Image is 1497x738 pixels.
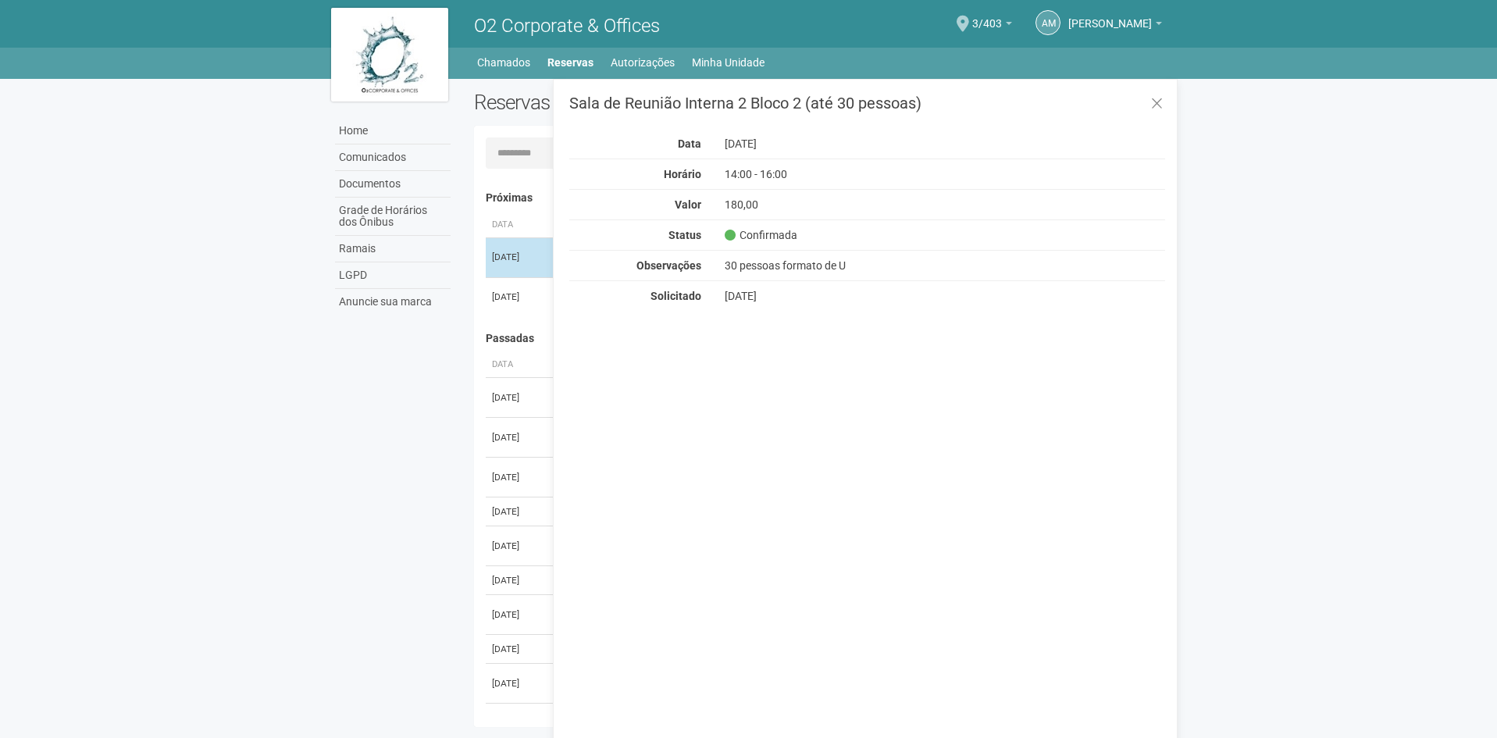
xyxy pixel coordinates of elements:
[713,167,1023,181] div: 14:00 - 16:00
[713,289,1023,303] div: [DATE]
[486,526,548,566] td: [DATE]
[486,212,548,238] th: Data
[1068,2,1152,30] span: Anny Marcelle Gonçalves
[335,198,451,236] a: Grade de Horários dos Ônibus
[548,497,1001,526] td: Área Coffee Break (Pré-Função) Bloco 2
[548,595,1001,635] td: Sala de Reunião Interna 1 Bloco 2 (até 30 pessoas)
[547,52,593,73] a: Reservas
[713,198,1023,212] div: 180,00
[486,635,548,664] td: [DATE]
[486,192,1157,204] h4: Próximas
[548,378,1001,418] td: Sala de Reunião Interna 1 Bloco 2 (até 30 pessoas)
[611,52,675,73] a: Autorizações
[548,458,1001,497] td: Sala de Reunião Interna 2 Bloco 2 (até 30 pessoas)
[650,290,701,302] strong: Solicitado
[486,333,1157,344] h4: Passadas
[486,595,548,635] td: [DATE]
[1068,20,1162,32] a: [PERSON_NAME]
[668,229,701,241] strong: Status
[548,418,1001,458] td: Sala de Reunião Interna 1 Bloco 2 (até 30 pessoas)
[486,664,548,704] td: [DATE]
[486,458,548,497] td: [DATE]
[474,15,660,37] span: O2 Corporate & Offices
[486,277,548,317] td: [DATE]
[972,20,1012,32] a: 3/403
[335,236,451,262] a: Ramais
[713,258,1023,273] div: 30 pessoas formato de U
[477,52,530,73] a: Chamados
[548,664,1001,704] td: Área Coffee Break (Pré-Função) Bloco 2
[486,237,548,277] td: [DATE]
[548,277,1001,317] td: Sala de Reunião Interna 2 Bloco 2 (até 30 pessoas)
[474,91,808,114] h2: Reservas
[548,566,1001,595] td: Sala de Reunião Interna 1 Bloco 4 (até 30 pessoas)
[675,198,701,211] strong: Valor
[678,137,701,150] strong: Data
[548,237,1001,277] td: Sala de Reunião Interna 2 Bloco 2 (até 30 pessoas)
[636,259,701,272] strong: Observações
[569,95,1165,111] h3: Sala de Reunião Interna 2 Bloco 2 (até 30 pessoas)
[486,497,548,526] td: [DATE]
[486,352,548,378] th: Data
[486,566,548,595] td: [DATE]
[548,212,1001,238] th: Área ou Serviço
[486,418,548,458] td: [DATE]
[335,171,451,198] a: Documentos
[725,228,797,242] span: Confirmada
[486,378,548,418] td: [DATE]
[548,352,1001,378] th: Área ou Serviço
[548,635,1001,664] td: Sala de Reunião Interna 1 Bloco 2 (até 30 pessoas)
[335,289,451,315] a: Anuncie sua marca
[335,262,451,289] a: LGPD
[335,118,451,144] a: Home
[335,144,451,171] a: Comunicados
[1035,10,1060,35] a: AM
[548,526,1001,566] td: Sala de Reunião Interna 1 Bloco 2 (até 30 pessoas)
[713,137,1023,151] div: [DATE]
[664,168,701,180] strong: Horário
[972,2,1002,30] span: 3/403
[331,8,448,102] img: logo.jpg
[692,52,765,73] a: Minha Unidade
